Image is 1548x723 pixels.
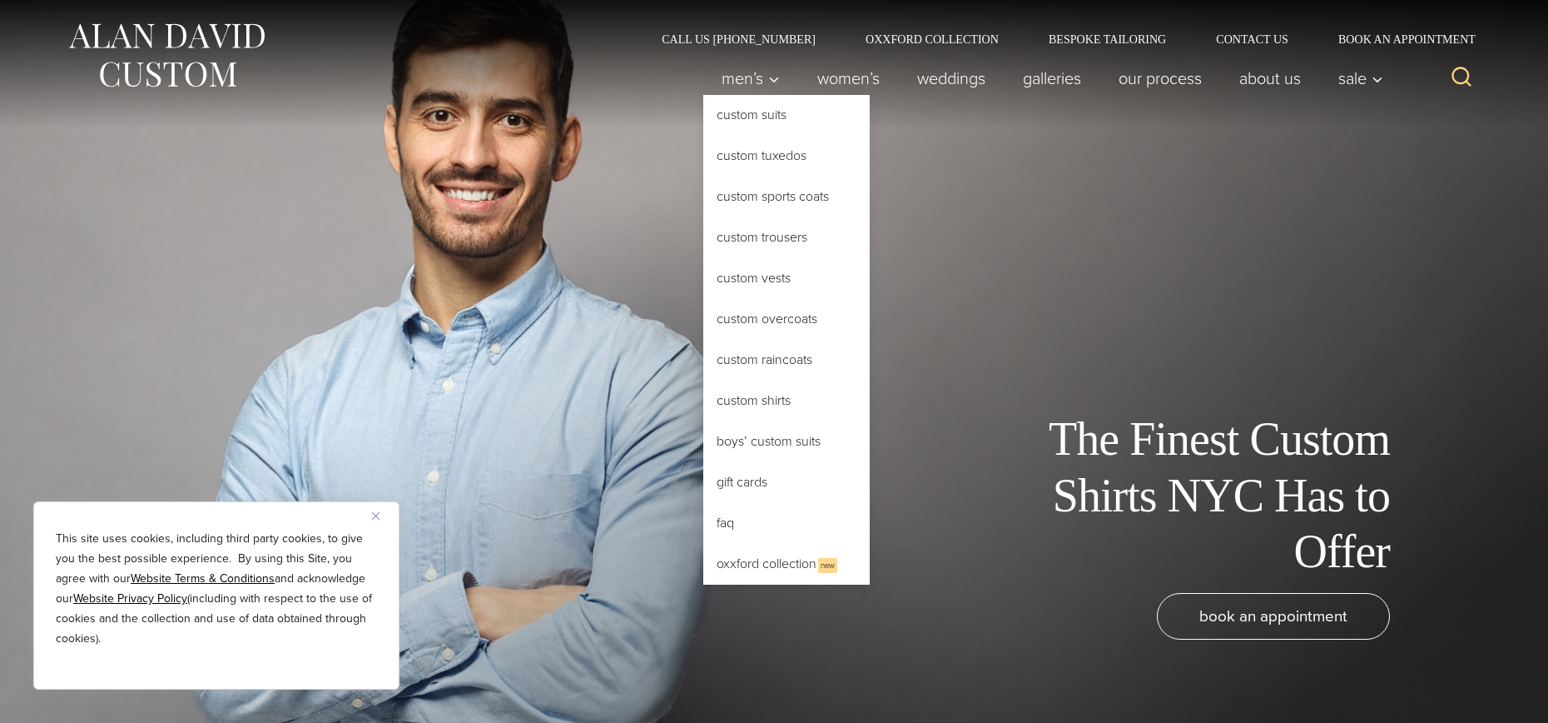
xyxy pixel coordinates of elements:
[841,33,1024,45] a: Oxxford Collection
[372,506,392,526] button: Close
[1338,70,1383,87] span: Sale
[703,544,870,585] a: Oxxford CollectionNew
[1221,62,1320,95] a: About Us
[1100,62,1221,95] a: Our Process
[703,95,870,135] a: Custom Suits
[131,570,275,587] a: Website Terms & Conditions
[703,503,870,543] a: FAQ
[67,18,266,92] img: Alan David Custom
[703,217,870,257] a: Custom Trousers
[1005,62,1100,95] a: Galleries
[372,512,380,520] img: Close
[703,381,870,421] a: Custom Shirts
[899,62,1005,95] a: weddings
[703,177,870,217] a: Custom Sports Coats
[722,70,780,87] span: Men’s
[56,529,377,649] p: This site uses cookies, including third party cookies, to give you the best possible experience. ...
[1441,58,1481,98] button: View Search Form
[1024,33,1191,45] a: Bespoke Tailoring
[1199,604,1347,628] span: book an appointment
[637,33,1481,45] nav: Secondary Navigation
[703,462,870,502] a: Gift Cards
[703,421,870,461] a: Boys’ Custom Suits
[703,258,870,298] a: Custom Vests
[1015,411,1390,580] h1: The Finest Custom Shirts NYC Has to Offer
[1157,593,1390,640] a: book an appointment
[703,136,870,176] a: Custom Tuxedos
[73,590,187,607] a: Website Privacy Policy
[1191,33,1313,45] a: Contact Us
[818,558,837,573] span: New
[703,340,870,380] a: Custom Raincoats
[703,62,1392,95] nav: Primary Navigation
[799,62,899,95] a: Women’s
[637,33,841,45] a: Call Us [PHONE_NUMBER]
[703,299,870,339] a: Custom Overcoats
[1313,33,1481,45] a: Book an Appointment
